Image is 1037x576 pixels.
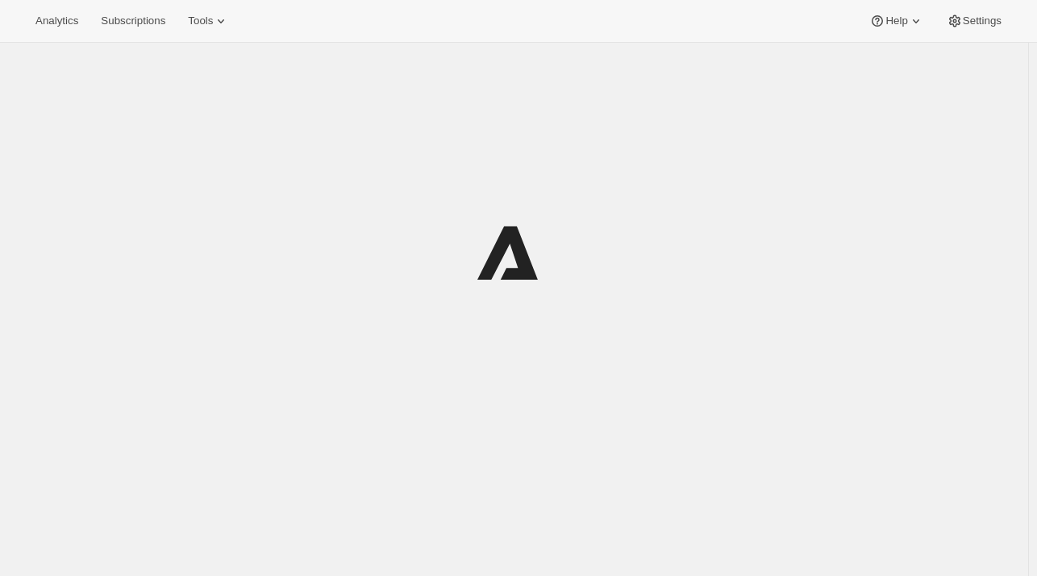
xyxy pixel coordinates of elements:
span: Subscriptions [101,15,165,27]
span: Analytics [35,15,78,27]
span: Settings [963,15,1002,27]
span: Help [885,15,907,27]
button: Subscriptions [91,10,175,32]
button: Analytics [26,10,88,32]
button: Help [860,10,933,32]
span: Tools [188,15,213,27]
button: Settings [937,10,1011,32]
button: Tools [178,10,239,32]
